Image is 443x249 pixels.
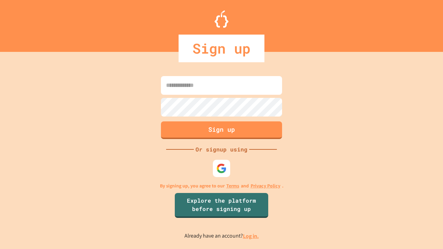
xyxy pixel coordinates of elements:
[160,182,283,190] p: By signing up, you agree to our and .
[215,10,228,28] img: Logo.svg
[179,35,264,62] div: Sign up
[184,232,259,240] p: Already have an account?
[226,182,239,190] a: Terms
[243,232,259,240] a: Log in.
[194,145,249,154] div: Or signup using
[175,193,268,218] a: Explore the platform before signing up
[161,121,282,139] button: Sign up
[216,163,227,174] img: google-icon.svg
[251,182,280,190] a: Privacy Policy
